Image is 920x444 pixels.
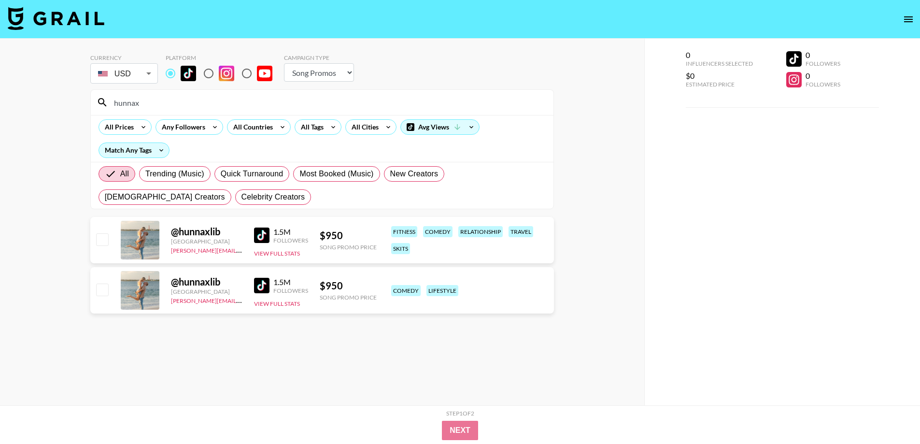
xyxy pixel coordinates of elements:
[99,143,169,158] div: Match Any Tags
[108,95,548,110] input: Search by User Name
[686,71,753,81] div: $0
[254,250,300,257] button: View Full Stats
[872,396,908,432] iframe: Drift Widget Chat Controller
[171,288,242,295] div: [GEOGRAPHIC_DATA]
[442,421,478,440] button: Next
[105,191,225,203] span: [DEMOGRAPHIC_DATA] Creators
[221,168,283,180] span: Quick Turnaround
[686,81,753,88] div: Estimated Price
[171,245,314,254] a: [PERSON_NAME][EMAIL_ADDRESS][DOMAIN_NAME]
[273,227,308,237] div: 1.5M
[227,120,275,134] div: All Countries
[90,54,158,61] div: Currency
[390,168,439,180] span: New Creators
[120,168,129,180] span: All
[8,7,104,30] img: Grail Talent
[171,238,242,245] div: [GEOGRAPHIC_DATA]
[257,66,272,81] img: YouTube
[254,278,269,293] img: TikTok
[391,243,410,254] div: skits
[273,287,308,294] div: Followers
[401,120,479,134] div: Avg Views
[899,10,918,29] button: open drawer
[166,54,280,61] div: Platform
[92,65,156,82] div: USD
[145,168,204,180] span: Trending (Music)
[423,226,453,237] div: comedy
[391,285,421,296] div: comedy
[320,280,377,292] div: $ 950
[806,50,840,60] div: 0
[391,226,417,237] div: fitness
[806,71,840,81] div: 0
[458,226,503,237] div: relationship
[254,228,269,243] img: TikTok
[320,294,377,301] div: Song Promo Price
[99,120,136,134] div: All Prices
[686,50,753,60] div: 0
[273,277,308,287] div: 1.5M
[284,54,354,61] div: Campaign Type
[273,237,308,244] div: Followers
[806,60,840,67] div: Followers
[254,300,300,307] button: View Full Stats
[509,226,533,237] div: travel
[171,226,242,238] div: @ hunnaxlib
[446,410,474,417] div: Step 1 of 2
[156,120,207,134] div: Any Followers
[181,66,196,81] img: TikTok
[219,66,234,81] img: Instagram
[320,229,377,242] div: $ 950
[299,168,373,180] span: Most Booked (Music)
[320,243,377,251] div: Song Promo Price
[806,81,840,88] div: Followers
[171,276,242,288] div: @ hunnaxlib
[241,191,305,203] span: Celebrity Creators
[686,60,753,67] div: Influencers Selected
[295,120,326,134] div: All Tags
[426,285,458,296] div: lifestyle
[346,120,381,134] div: All Cities
[171,295,314,304] a: [PERSON_NAME][EMAIL_ADDRESS][DOMAIN_NAME]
